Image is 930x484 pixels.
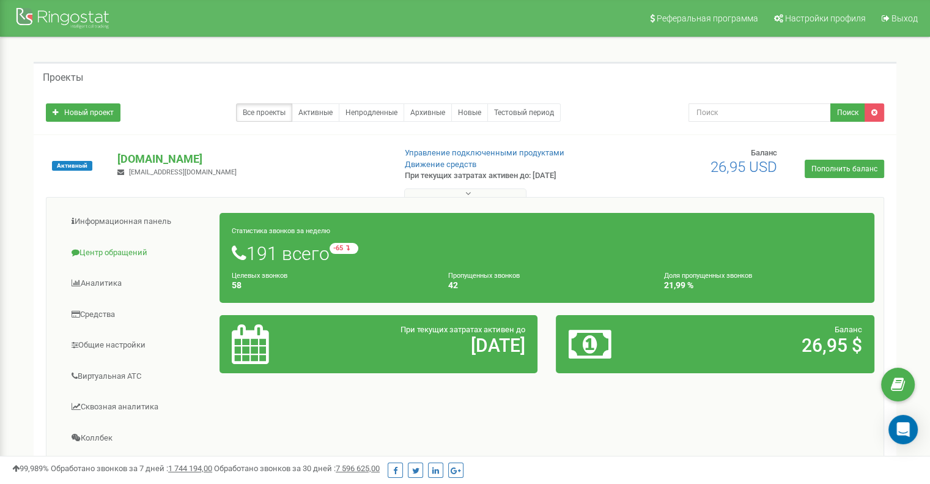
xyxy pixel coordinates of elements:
a: Сквозная аналитика [56,392,220,422]
u: 7 596 625,00 [336,464,380,473]
a: Тестовый период [487,103,561,122]
small: Целевых звонков [232,272,287,280]
a: Все проекты [236,103,292,122]
span: Обработано звонков за 30 дней : [214,464,380,473]
a: Виртуальная АТС [56,362,220,392]
span: При текущих затратах активен до [400,325,525,334]
small: Доля пропущенных звонков [664,272,752,280]
h4: 21,99 % [664,281,862,290]
h5: Проекты [43,72,83,83]
h4: 42 [448,281,646,290]
input: Поиск [688,103,831,122]
a: Новый проект [46,103,120,122]
a: Аналитика [56,269,220,299]
a: Общие настройки [56,330,220,360]
a: Центр обращений [56,238,220,268]
a: Непродленные [339,103,404,122]
a: Коллбек [56,423,220,453]
a: Архивные [404,103,452,122]
span: Настройки профиля [785,13,866,23]
div: Open Intercom Messenger [888,415,918,444]
small: Пропущенных звонков [448,272,520,280]
h2: 26,95 $ [673,335,862,356]
span: Обработано звонков за 7 дней : [51,464,212,473]
a: Информационная панель [56,207,220,237]
a: Движение средств [405,160,476,169]
a: Новые [451,103,488,122]
a: Средства [56,300,220,330]
span: Баланс [751,148,777,157]
span: Активный [52,161,92,171]
small: -65 [330,243,358,254]
a: Пополнить баланс [805,160,884,178]
span: [EMAIL_ADDRESS][DOMAIN_NAME] [129,168,237,176]
button: Поиск [830,103,865,122]
a: Активные [292,103,339,122]
h1: 191 всего [232,243,862,264]
span: Баланс [835,325,862,334]
h2: [DATE] [336,335,525,356]
h4: 58 [232,281,430,290]
span: 99,989% [12,464,49,473]
p: При текущих затратах активен до: [DATE] [405,170,600,182]
a: Управление подключенными продуктами [405,148,564,157]
span: Выход [891,13,918,23]
small: Статистика звонков за неделю [232,227,330,235]
u: 1 744 194,00 [168,464,212,473]
span: Реферальная программа [657,13,758,23]
span: 26,95 USD [710,158,777,176]
p: [DOMAIN_NAME] [117,151,385,167]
